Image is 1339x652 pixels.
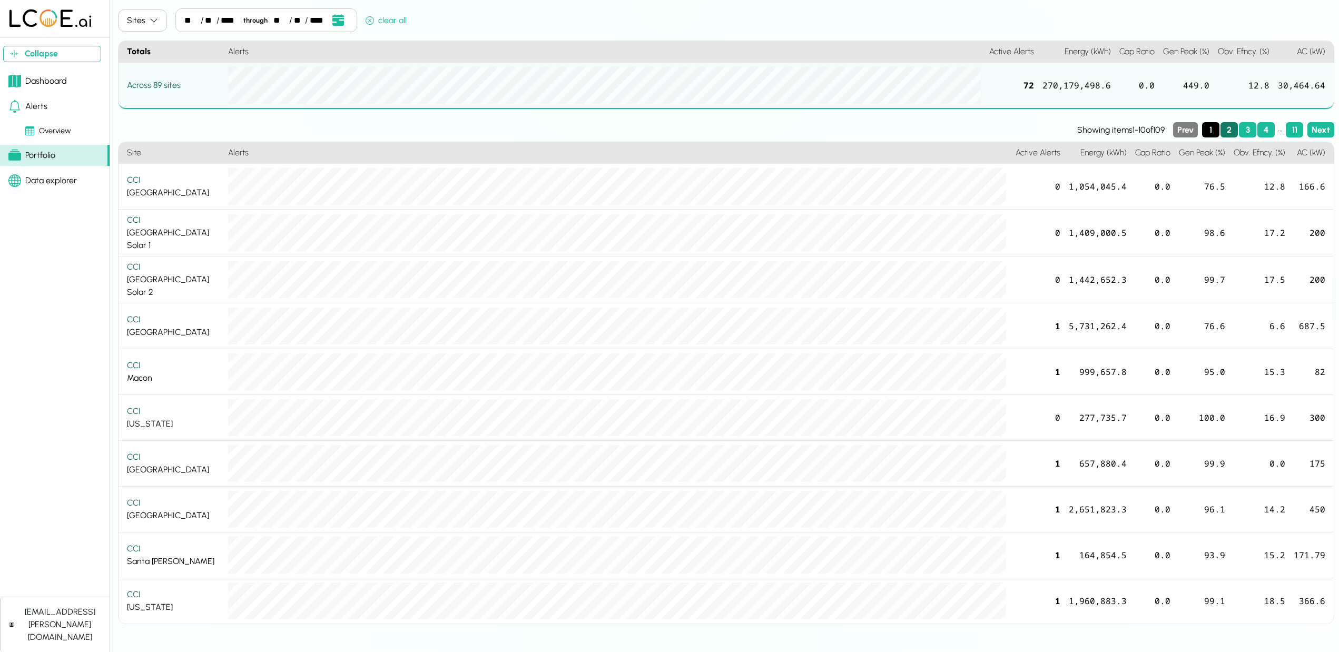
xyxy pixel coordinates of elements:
div: [GEOGRAPHIC_DATA] [127,497,220,522]
div: 175 [1289,441,1334,487]
div: [EMAIL_ADDRESS][PERSON_NAME][DOMAIN_NAME] [18,606,101,644]
div: [GEOGRAPHIC_DATA] Solar 1 [127,214,220,252]
div: CCI [127,174,220,186]
div: 1,960,883.3 [1065,578,1131,624]
div: CCI [127,497,220,509]
div: 18.5 [1229,578,1289,624]
div: 171.79 [1289,532,1334,578]
div: 6.6 [1229,303,1289,349]
h4: Active Alerts [985,41,1038,63]
div: 1 [1011,578,1065,624]
div: 0.0 [1131,349,1175,395]
div: 1 [1011,441,1065,487]
div: / [201,14,204,27]
div: 76.5 [1175,164,1229,210]
div: [GEOGRAPHIC_DATA] [127,313,220,339]
div: / [216,14,220,27]
div: CCI [127,405,220,418]
div: 12.8 [1214,63,1274,109]
div: 0.0 [1115,63,1159,109]
div: 12.8 [1229,164,1289,210]
button: Previous [1173,122,1198,137]
button: Collapse [3,46,101,62]
div: 0.0 [1131,532,1175,578]
div: Data explorer [8,174,77,187]
div: 16.9 [1229,395,1289,441]
div: 72 [985,63,1038,109]
div: 0 [1011,210,1065,256]
div: CCI [127,542,220,555]
div: 93.9 [1175,532,1229,578]
div: 200 [1289,256,1334,303]
h4: Active Alerts [1011,142,1065,164]
div: 1,442,652.3 [1065,256,1131,303]
h4: AC (kW) [1274,41,1334,63]
button: Page 3 [1239,122,1256,137]
div: through [239,15,272,25]
div: 657,880.4 [1065,441,1131,487]
button: Page 4 [1257,122,1275,137]
h4: AC (kW) [1289,142,1334,164]
div: 1 [1011,303,1065,349]
div: 95.0 [1175,349,1229,395]
div: 99.7 [1175,256,1229,303]
div: 0 [1011,164,1065,210]
div: 0.0 [1131,395,1175,441]
button: clear all [361,13,411,32]
div: CCI [127,214,220,226]
div: 1 [1011,487,1065,532]
h4: Gen Peak (%) [1175,142,1229,164]
div: CCI [127,359,220,372]
div: CCI [127,451,220,463]
div: Macon [127,359,220,384]
button: Next [1307,122,1334,137]
div: 1 [1011,532,1065,578]
h4: Totals [119,41,224,63]
div: 17.5 [1229,256,1289,303]
div: 30,464.64 [1274,63,1334,109]
button: Open date picker [328,13,348,27]
h4: Cap Ratio [1131,142,1175,164]
div: Across 89 sites [127,79,220,92]
div: 366.6 [1289,578,1334,624]
div: 0.0 [1131,487,1175,532]
div: 300 [1289,395,1334,441]
h4: Cap Ratio [1115,41,1159,63]
div: 166.6 [1289,164,1334,210]
div: 96.1 [1175,487,1229,532]
div: 5,731,262.4 [1065,303,1131,349]
div: Portfolio [8,149,55,162]
div: year, [310,14,327,27]
button: Page 2 [1220,122,1238,137]
div: 14.2 [1229,487,1289,532]
div: [GEOGRAPHIC_DATA] [127,174,220,199]
div: 0.0 [1131,256,1175,303]
div: CCI [127,261,220,273]
div: 0.0 [1229,441,1289,487]
div: Sites [127,14,145,27]
div: 15.3 [1229,349,1289,395]
div: month, [184,14,199,27]
div: 164,854.5 [1065,532,1131,578]
div: 15.2 [1229,532,1289,578]
div: clear all [366,14,407,27]
div: 17.2 [1229,210,1289,256]
div: day, [205,14,215,27]
div: 0.0 [1131,164,1175,210]
div: Dashboard [8,75,67,87]
div: 450 [1289,487,1334,532]
div: 99.1 [1175,578,1229,624]
div: 82 [1289,349,1334,395]
div: Santa [PERSON_NAME] [127,542,220,568]
div: [GEOGRAPHIC_DATA] [127,451,220,476]
h4: Gen Peak (%) [1159,41,1214,63]
div: ... [1276,122,1285,137]
h4: Alerts [224,142,1011,164]
button: Page 1 [1202,122,1219,137]
div: year, [221,14,238,27]
div: day, [294,14,304,27]
div: 100.0 [1175,395,1229,441]
h4: Energy (kWh) [1038,41,1115,63]
div: 200 [1289,210,1334,256]
div: 0.0 [1131,210,1175,256]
